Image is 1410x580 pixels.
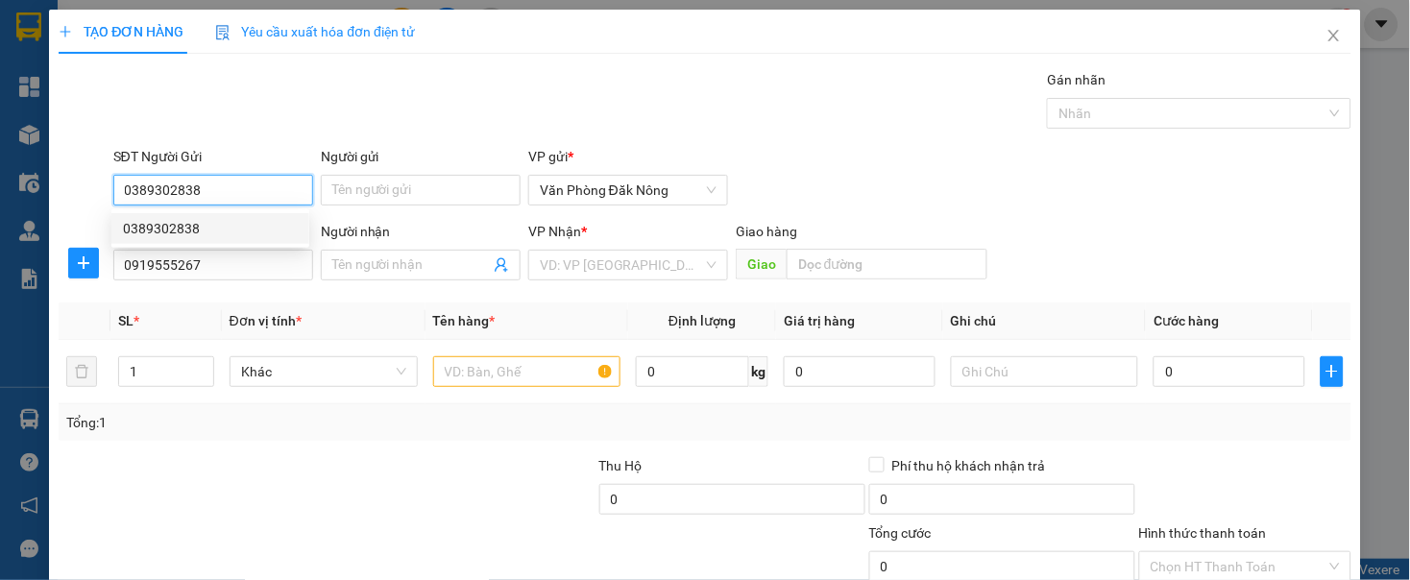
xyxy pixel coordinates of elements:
[669,313,736,328] span: Định lượng
[1154,313,1219,328] span: Cước hàng
[111,213,309,244] div: 0389302838
[951,356,1139,387] input: Ghi Chú
[113,146,313,167] div: SĐT Người Gửi
[1322,364,1343,379] span: plus
[1321,356,1344,387] button: plus
[749,356,768,387] span: kg
[77,15,173,132] b: Nhà xe Thiên Trung
[59,25,72,38] span: plus
[1326,28,1342,43] span: close
[736,249,787,279] span: Giao
[494,257,509,273] span: user-add
[1307,10,1361,63] button: Close
[101,137,354,270] h1: Giao dọc đường
[1139,525,1267,541] label: Hình thức thanh toán
[68,248,99,278] button: plus
[540,176,717,205] span: Văn Phòng Đăk Nông
[736,224,797,239] span: Giao hàng
[943,302,1147,340] th: Ghi chú
[784,313,855,328] span: Giá trị hàng
[321,146,521,167] div: Người gửi
[433,313,496,328] span: Tên hàng
[215,25,231,40] img: icon
[241,357,406,386] span: Khác
[528,224,581,239] span: VP Nhận
[321,221,521,242] div: Người nhận
[69,255,98,271] span: plus
[528,146,728,167] div: VP gửi
[11,29,67,125] img: logo.jpg
[118,313,134,328] span: SL
[787,249,987,279] input: Dọc đường
[599,458,643,473] span: Thu Hộ
[215,24,416,39] span: Yêu cầu xuất hóa đơn điện tử
[66,356,97,387] button: delete
[885,455,1054,476] span: Phí thu hộ khách nhận trả
[784,356,935,387] input: 0
[869,525,932,541] span: Tổng cước
[1047,72,1106,87] label: Gán nhãn
[433,356,621,387] input: VD: Bàn, Ghế
[123,218,298,239] div: 0389302838
[255,15,464,47] b: [DOMAIN_NAME]
[11,137,155,169] h2: ENDN6HF8
[66,412,545,433] div: Tổng: 1
[230,313,302,328] span: Đơn vị tính
[59,24,183,39] span: TẠO ĐƠN HÀNG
